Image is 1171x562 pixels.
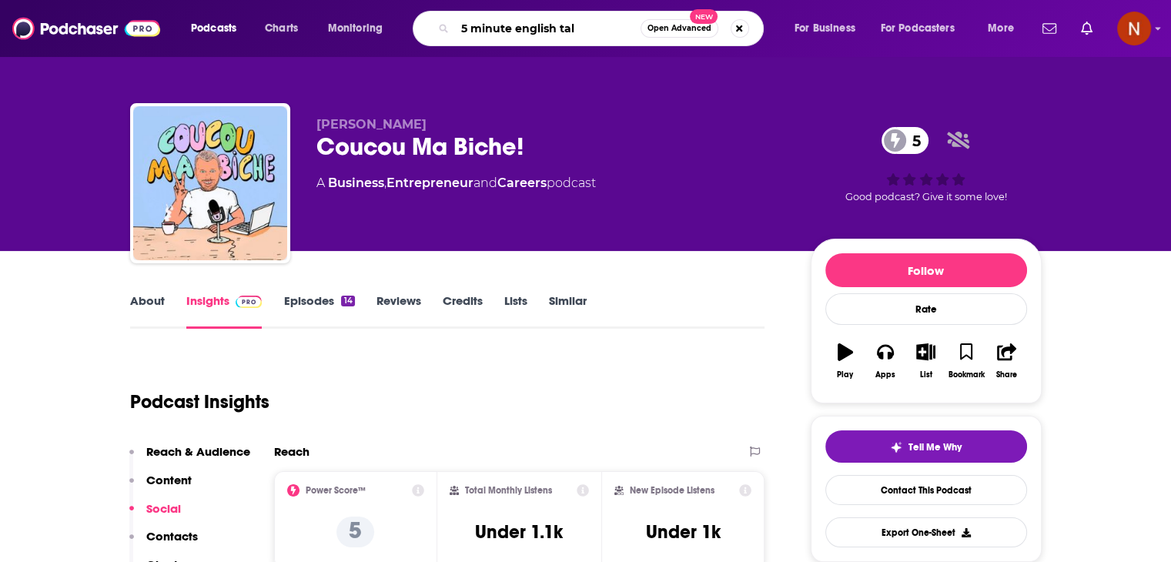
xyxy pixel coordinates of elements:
[376,293,421,329] a: Reviews
[255,16,307,41] a: Charts
[825,293,1027,325] div: Rate
[881,18,955,39] span: For Podcasters
[130,390,269,413] h1: Podcast Insights
[191,18,236,39] span: Podcasts
[129,529,198,557] button: Contacts
[646,520,721,544] h3: Under 1k
[317,16,403,41] button: open menu
[865,333,905,389] button: Apps
[825,430,1027,463] button: tell me why sparkleTell Me Why
[825,253,1027,287] button: Follow
[837,370,853,380] div: Play
[473,176,497,190] span: and
[146,473,192,487] p: Content
[133,106,287,260] img: Coucou Ma Biche!
[845,191,1007,202] span: Good podcast? Give it some love!
[386,176,473,190] a: Entrepreneur
[384,176,386,190] span: ,
[630,485,714,496] h2: New Episode Listens
[341,296,354,306] div: 14
[549,293,587,329] a: Similar
[890,441,902,453] img: tell me why sparkle
[443,293,483,329] a: Credits
[146,444,250,459] p: Reach & Audience
[336,517,374,547] p: 5
[465,485,552,496] h2: Total Monthly Listens
[1036,15,1062,42] a: Show notifications dropdown
[986,333,1026,389] button: Share
[825,475,1027,505] a: Contact This Podcast
[784,16,875,41] button: open menu
[1117,12,1151,45] span: Logged in as AdelNBM
[905,333,945,389] button: List
[920,370,932,380] div: List
[129,473,192,501] button: Content
[130,293,165,329] a: About
[875,370,895,380] div: Apps
[328,18,383,39] span: Monitoring
[647,25,711,32] span: Open Advanced
[948,370,984,380] div: Bookmark
[946,333,986,389] button: Bookmark
[328,176,384,190] a: Business
[825,517,1027,547] button: Export One-Sheet
[504,293,527,329] a: Lists
[12,14,160,43] img: Podchaser - Follow, Share and Rate Podcasts
[1117,12,1151,45] button: Show profile menu
[146,501,181,516] p: Social
[795,18,855,39] span: For Business
[908,441,962,453] span: Tell Me Why
[146,529,198,544] p: Contacts
[690,9,718,24] span: New
[897,127,928,154] span: 5
[283,293,354,329] a: Episodes14
[811,117,1042,212] div: 5Good podcast? Give it some love!
[306,485,366,496] h2: Power Score™
[1117,12,1151,45] img: User Profile
[871,16,977,41] button: open menu
[129,501,181,530] button: Social
[1075,15,1099,42] a: Show notifications dropdown
[825,333,865,389] button: Play
[316,174,596,192] div: A podcast
[129,444,250,473] button: Reach & Audience
[988,18,1014,39] span: More
[427,11,778,46] div: Search podcasts, credits, & more...
[996,370,1017,380] div: Share
[475,520,563,544] h3: Under 1.1k
[265,18,298,39] span: Charts
[186,293,263,329] a: InsightsPodchaser Pro
[274,444,309,459] h2: Reach
[180,16,256,41] button: open menu
[455,16,641,41] input: Search podcasts, credits, & more...
[236,296,263,308] img: Podchaser Pro
[977,16,1033,41] button: open menu
[316,117,427,132] span: [PERSON_NAME]
[882,127,928,154] a: 5
[641,19,718,38] button: Open AdvancedNew
[497,176,547,190] a: Careers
